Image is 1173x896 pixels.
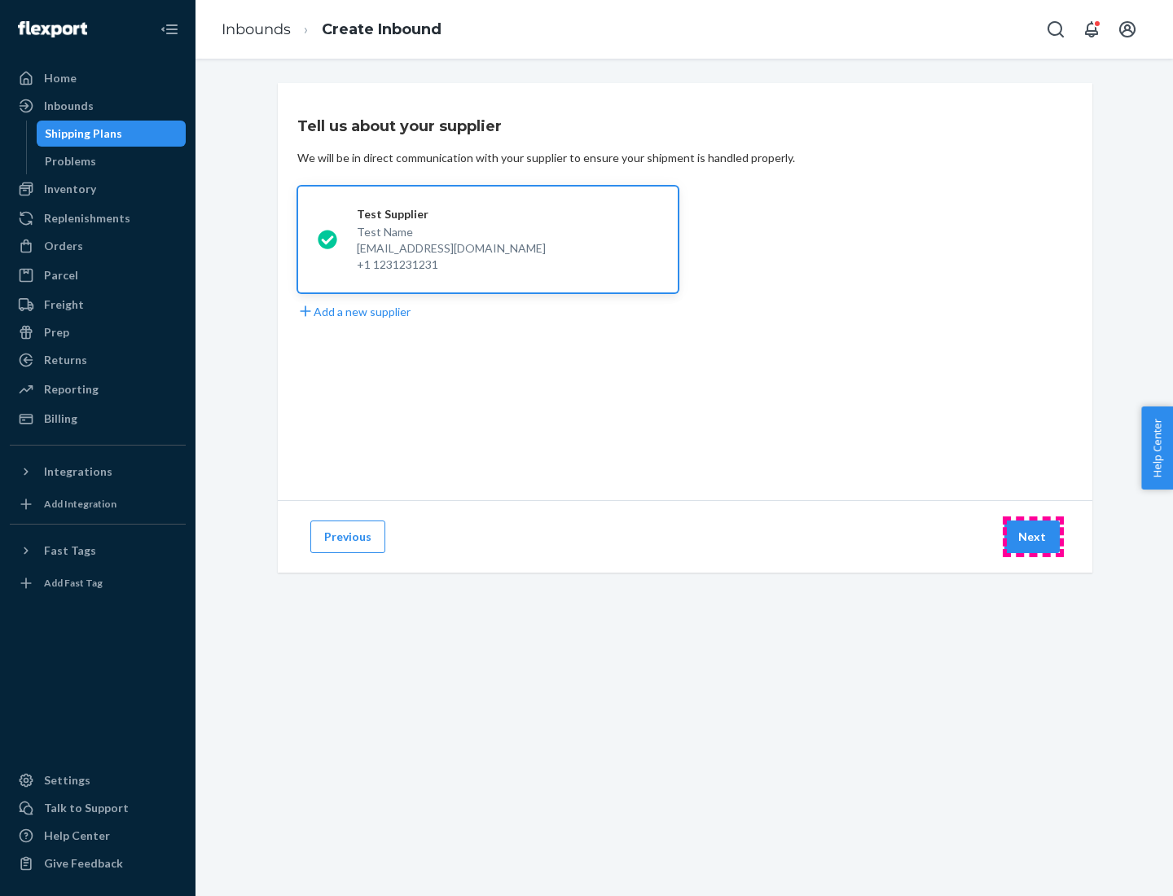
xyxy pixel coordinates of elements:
a: Parcel [10,262,186,288]
a: Inbounds [10,93,186,119]
a: Replenishments [10,205,186,231]
button: Open notifications [1075,13,1108,46]
a: Settings [10,767,186,793]
div: Fast Tags [44,542,96,559]
h3: Tell us about your supplier [297,116,502,137]
button: Help Center [1141,406,1173,490]
div: We will be in direct communication with your supplier to ensure your shipment is handled properly. [297,150,795,166]
div: Home [44,70,77,86]
div: Settings [44,772,90,788]
a: Add Fast Tag [10,570,186,596]
a: Prep [10,319,186,345]
button: Fast Tags [10,538,186,564]
div: Billing [44,411,77,427]
button: Give Feedback [10,850,186,876]
a: Create Inbound [322,20,442,38]
div: Returns [44,352,87,368]
a: Billing [10,406,186,432]
div: Inventory [44,181,96,197]
a: Orders [10,233,186,259]
a: Freight [10,292,186,318]
a: Returns [10,347,186,373]
button: Close Navigation [153,13,186,46]
button: Open Search Box [1039,13,1072,46]
a: Talk to Support [10,795,186,821]
a: Add Integration [10,491,186,517]
div: Reporting [44,381,99,397]
button: Add a new supplier [297,303,411,320]
div: Prep [44,324,69,340]
a: Home [10,65,186,91]
a: Shipping Plans [37,121,187,147]
div: Help Center [44,828,110,844]
div: Orders [44,238,83,254]
div: Replenishments [44,210,130,226]
div: Talk to Support [44,800,129,816]
button: Integrations [10,459,186,485]
button: Open account menu [1111,13,1144,46]
a: Inbounds [222,20,291,38]
div: Shipping Plans [45,125,122,142]
ol: breadcrumbs [209,6,455,54]
a: Help Center [10,823,186,849]
a: Reporting [10,376,186,402]
div: Freight [44,296,84,313]
button: Previous [310,520,385,553]
div: Problems [45,153,96,169]
div: Add Fast Tag [44,576,103,590]
img: Flexport logo [18,21,87,37]
button: Next [1004,520,1060,553]
div: Integrations [44,463,112,480]
div: Inbounds [44,98,94,114]
div: Add Integration [44,497,116,511]
div: Give Feedback [44,855,123,872]
a: Problems [37,148,187,174]
div: Parcel [44,267,78,283]
a: Inventory [10,176,186,202]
